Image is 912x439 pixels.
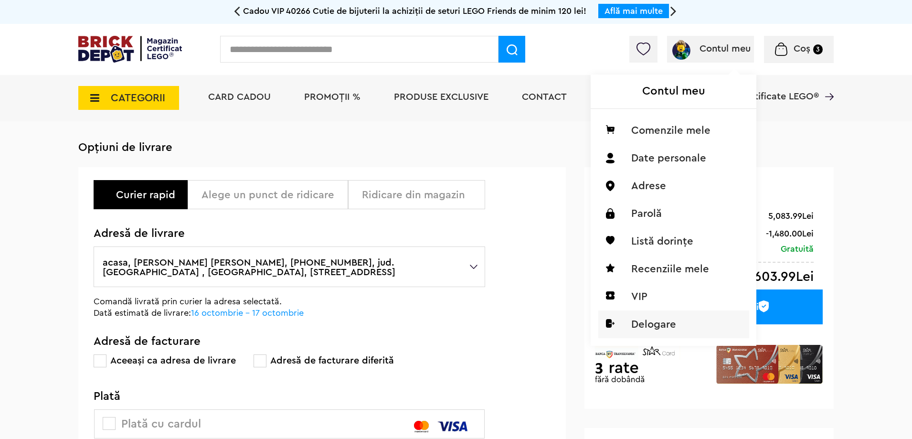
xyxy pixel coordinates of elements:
a: Află mai multe [604,7,663,15]
small: 3 [813,44,823,54]
label: Aceeași ca adresa de livrare [110,356,236,365]
a: Magazine Certificate LEGO® [819,79,834,89]
h1: Contul meu [591,75,756,109]
label: Adresă de facturare diferită [270,356,394,365]
div: 3,603.99Lei [743,270,814,284]
span: 16 octombrie - 17 octombrie [191,309,304,317]
span: Cadou VIP 40266 Cutie de bijuterii la achiziții de seturi LEGO Friends de minim 120 lei! [243,7,586,15]
span: Magazine Certificate LEGO® [694,79,819,101]
div: Gratuită [781,243,814,255]
a: Contul meu [671,44,751,54]
div: Alege un punct de ridicare [201,189,341,201]
div: Ridicare din magazin [362,189,478,201]
span: Plată cu cardul [105,418,201,430]
a: Card Cadou [208,92,271,102]
div: Curier rapid [116,189,180,201]
span: CATEGORII [111,93,165,103]
p: Dată estimată de livrare: [94,307,356,319]
a: Contact [522,92,567,102]
span: Contul meu [700,44,751,54]
div: -1,480.00Lei [766,229,814,238]
h3: Plată [94,391,485,402]
label: acasa, [PERSON_NAME] [PERSON_NAME], [PHONE_NUMBER], jud. [GEOGRAPHIC_DATA] , [GEOGRAPHIC_DATA], [... [94,246,485,287]
h3: Adresă de facturare [94,336,485,347]
div: 5,083.99Lei [768,210,814,222]
h3: Adresă de livrare [94,228,485,239]
p: Comandă livrată prin curier la adresa selectată. [94,296,356,307]
a: Produse exclusive [394,92,488,102]
a: PROMOȚII % [304,92,361,102]
span: Coș [794,44,810,54]
h3: Opțiuni de livrare [78,140,834,155]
